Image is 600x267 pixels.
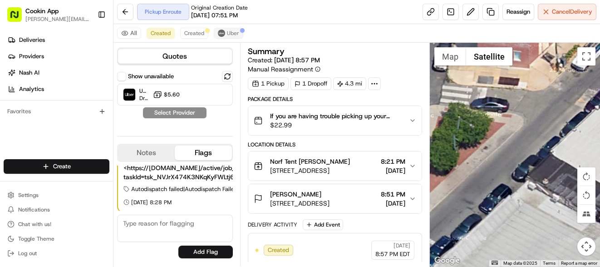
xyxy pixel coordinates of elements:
button: [PERSON_NAME][STREET_ADDRESS]8:51 PM[DATE] [248,184,422,213]
span: $22.99 [270,121,402,130]
button: All [117,28,141,39]
button: $5.60 [153,90,180,99]
span: [DATE] [80,141,99,148]
button: [PERSON_NAME][EMAIL_ADDRESS][DOMAIN_NAME] [25,15,90,23]
button: Add Event [303,219,343,230]
span: [PERSON_NAME] [28,141,74,148]
img: Brigitte Vinadas [9,132,24,147]
div: Location Details [248,141,422,148]
span: Cancel Delivery [552,8,592,16]
span: Created [151,30,171,37]
p: Welcome 👋 [9,36,165,51]
div: Start new chat [41,87,149,96]
button: Toggle fullscreen view [577,47,595,65]
span: Settings [18,191,39,199]
img: 1736555255976-a54dd68f-1ca7-489b-9aae-adbdc363a1c4 [9,87,25,103]
button: Start new chat [154,90,165,101]
button: Chat with us! [4,218,109,231]
span: [DATE] [103,166,122,173]
span: • [98,166,102,173]
span: [PERSON_NAME] [270,190,321,199]
button: Rotate map clockwise [577,167,595,186]
span: [DATE] [393,242,410,249]
button: Reassign [502,4,534,20]
span: Manual Reassignment [248,65,313,74]
img: 8016278978528_b943e370aa5ada12b00a_72.png [19,87,35,103]
span: Create [53,162,71,171]
span: Deliveries [19,36,45,44]
span: If you are having trouble picking up your order, please contact Norf Tent for pickup at 267764949... [270,111,402,121]
span: Nash AI [19,69,39,77]
span: [DATE] [381,166,405,175]
span: Wisdom [PERSON_NAME] [28,166,97,173]
a: Analytics [4,82,113,96]
div: 4.3 mi [333,77,366,90]
span: Autodispatch failed | Autodispatch Failed [131,185,238,193]
div: 1 Dropoff [290,77,331,90]
button: Settings [4,189,109,202]
span: 8:21 PM [381,157,405,166]
a: Powered byPylon [64,199,110,207]
label: Show unavailable [128,72,174,81]
img: 1736555255976-a54dd68f-1ca7-489b-9aae-adbdc363a1c4 [18,141,25,149]
a: Open this area in Google Maps (opens a new window) [432,255,462,267]
button: Notes [118,146,175,160]
span: Created: [248,55,320,65]
img: Google [432,255,462,267]
a: Deliveries [4,33,113,47]
a: Report a map error [561,261,597,266]
span: [DATE] 8:57 PM [274,56,320,64]
button: Show street map [434,47,466,65]
button: Show satellite imagery [466,47,512,65]
button: Manual Reassignment [248,65,320,74]
span: Notifications [18,206,50,213]
button: Quotes [118,49,232,64]
img: Nash [9,9,27,27]
span: [DATE] [381,199,405,208]
span: [DATE] 8:28 PM [131,199,172,206]
button: Create [4,159,109,174]
span: Pylon [90,200,110,207]
span: Uber [227,30,239,37]
button: Map camera controls [577,237,595,256]
img: Wisdom Oko [9,157,24,175]
span: Created [268,246,289,254]
button: CancelDelivery [538,4,596,20]
span: $5.60 [164,91,180,98]
button: Toggle Theme [4,232,109,245]
img: Uber [123,89,135,101]
img: uber-new-logo.jpeg [218,30,225,37]
span: Chat with us! [18,221,51,228]
img: 1736555255976-a54dd68f-1ca7-489b-9aae-adbdc363a1c4 [18,166,25,173]
button: Keyboard shortcuts [492,261,498,265]
span: [DATE] 07:51 PM [191,11,238,20]
button: See all [141,116,165,127]
span: Dropoff ETA 43 minutes [139,95,149,102]
div: 1 Pickup [248,77,289,90]
div: Favorites [4,104,109,119]
button: Created [147,28,175,39]
a: Providers [4,49,113,64]
button: Flags [175,146,231,160]
button: Rotate map counterclockwise [577,186,595,204]
button: Cookin App [25,6,59,15]
span: Reassign [507,8,530,16]
span: • [75,141,79,148]
span: Uber [139,87,149,95]
div: Package Details [248,96,422,103]
div: Delivery Activity [248,221,297,228]
span: Created [184,30,204,37]
span: 8:57 PM EDT [375,250,410,258]
span: Toggle Theme [18,235,54,242]
button: Norf Tent [PERSON_NAME][STREET_ADDRESS]8:21 PM[DATE] [248,151,422,181]
span: [STREET_ADDRESS] [270,199,330,208]
button: Tilt map [577,205,595,223]
input: Clear [24,59,150,68]
h3: Summary [248,47,285,55]
a: Terms (opens in new tab) [543,261,556,266]
button: Notifications [4,203,109,216]
button: Uber [214,28,243,39]
span: Norf Tent [PERSON_NAME] [270,157,350,166]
